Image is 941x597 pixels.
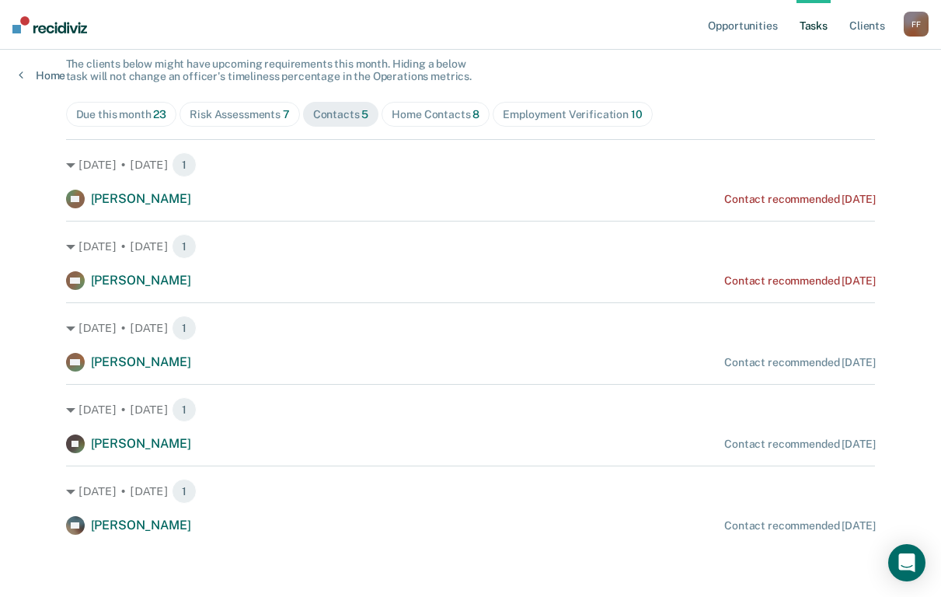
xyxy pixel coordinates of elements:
[66,58,472,83] span: The clients below might have upcoming requirements this month. Hiding a below task will not chang...
[172,152,197,177] span: 1
[361,108,368,120] span: 5
[91,436,191,451] span: [PERSON_NAME]
[91,354,191,369] span: [PERSON_NAME]
[172,234,197,259] span: 1
[66,479,876,504] div: [DATE] • [DATE] 1
[172,397,197,422] span: 1
[724,193,875,206] div: Contact recommended [DATE]
[724,356,875,369] div: Contact recommended [DATE]
[472,108,479,120] span: 8
[91,273,191,288] span: [PERSON_NAME]
[76,108,167,121] div: Due this month
[172,479,197,504] span: 1
[66,152,876,177] div: [DATE] • [DATE] 1
[91,518,191,532] span: [PERSON_NAME]
[91,191,191,206] span: [PERSON_NAME]
[724,438,875,451] div: Contact recommended [DATE]
[19,68,65,82] a: Home
[392,108,479,121] div: Home Contacts
[904,12,929,37] div: F F
[313,108,369,121] div: Contacts
[724,274,875,288] div: Contact recommended [DATE]
[503,108,642,121] div: Employment Verification
[888,544,925,581] div: Open Intercom Messenger
[153,108,166,120] span: 23
[190,108,290,121] div: Risk Assessments
[12,16,87,33] img: Recidiviz
[283,108,290,120] span: 7
[66,397,876,422] div: [DATE] • [DATE] 1
[631,108,643,120] span: 10
[904,12,929,37] button: FF
[172,316,197,340] span: 1
[66,316,876,340] div: [DATE] • [DATE] 1
[66,234,876,259] div: [DATE] • [DATE] 1
[724,519,875,532] div: Contact recommended [DATE]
